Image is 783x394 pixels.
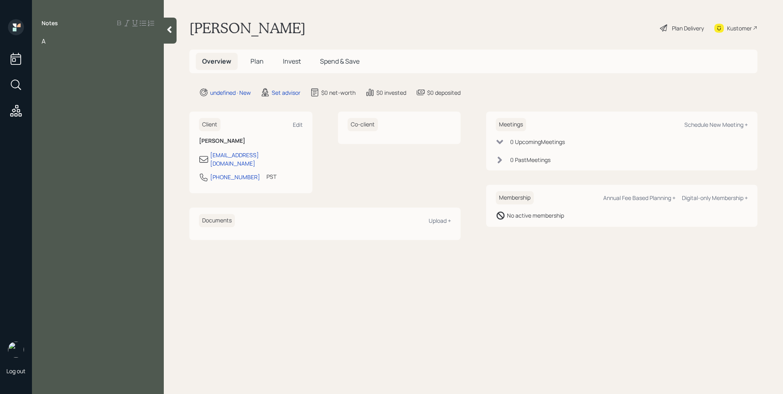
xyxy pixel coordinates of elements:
[320,57,360,66] span: Spend & Save
[42,37,46,46] span: A
[348,118,378,131] h6: Co-client
[427,88,461,97] div: $0 deposited
[202,57,231,66] span: Overview
[189,19,306,37] h1: [PERSON_NAME]
[283,57,301,66] span: Invest
[496,191,534,204] h6: Membership
[210,173,260,181] div: [PHONE_NUMBER]
[321,88,356,97] div: $0 net-worth
[507,211,564,220] div: No active membership
[429,217,451,224] div: Upload +
[210,88,251,97] div: undefined · New
[496,118,526,131] h6: Meetings
[250,57,264,66] span: Plan
[510,156,550,164] div: 0 Past Meeting s
[682,194,748,202] div: Digital-only Membership +
[6,367,26,375] div: Log out
[603,194,676,202] div: Annual Fee Based Planning +
[210,151,303,168] div: [EMAIL_ADDRESS][DOMAIN_NAME]
[293,121,303,128] div: Edit
[376,88,406,97] div: $0 invested
[672,24,704,32] div: Plan Delivery
[199,138,303,144] h6: [PERSON_NAME]
[199,118,221,131] h6: Client
[272,88,300,97] div: Set advisor
[199,214,235,227] h6: Documents
[42,19,58,27] label: Notes
[266,172,276,181] div: PST
[510,138,565,146] div: 0 Upcoming Meeting s
[727,24,752,32] div: Kustomer
[684,121,748,128] div: Schedule New Meeting +
[8,342,24,358] img: retirable_logo.png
